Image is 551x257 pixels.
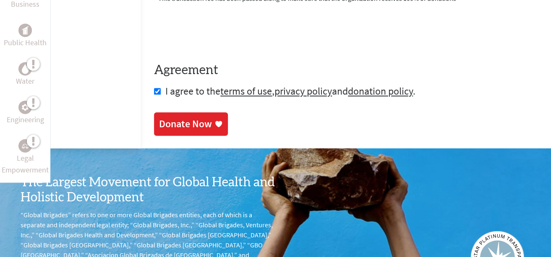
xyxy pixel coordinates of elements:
[18,23,32,37] div: Public Health
[165,85,415,98] span: I agree to the , and .
[154,63,538,78] h4: Agreement
[22,143,29,148] img: Legal Empowerment
[154,13,282,46] iframe: To enrich screen reader interactions, please activate Accessibility in Grammarly extension settings
[159,117,212,131] div: Donate Now
[16,62,34,87] a: WaterWater
[22,104,29,111] img: Engineering
[274,85,332,98] a: privacy policy
[2,152,49,176] p: Legal Empowerment
[154,112,228,136] a: Donate Now
[18,62,32,75] div: Water
[7,114,44,126] p: Engineering
[7,100,44,126] a: EngineeringEngineering
[220,85,272,98] a: terms of use
[18,139,32,152] div: Legal Empowerment
[18,100,32,114] div: Engineering
[2,139,49,176] a: Legal EmpowermentLegal Empowerment
[4,23,47,49] a: Public HealthPublic Health
[22,26,29,34] img: Public Health
[16,75,34,87] p: Water
[4,37,47,49] p: Public Health
[21,175,276,205] h3: The Largest Movement for Global Health and Holistic Development
[22,64,29,74] img: Water
[348,85,413,98] a: donation policy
